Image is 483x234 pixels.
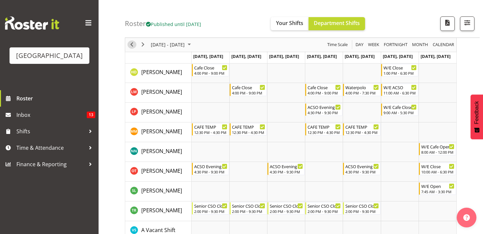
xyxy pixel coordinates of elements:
[305,123,342,136] div: Maddison Mason-Pine"s event - CAFE TEMP Begin From Thursday, October 16, 2025 at 12:30:00 PM GMT+...
[193,53,223,59] span: [DATE], [DATE]
[141,147,182,155] span: [PERSON_NAME]
[343,84,380,96] div: Laura McDowall"s event - Waterpolo Begin From Friday, October 17, 2025 at 4:00:00 PM GMT+13:00 En...
[230,202,267,215] div: Tayla Roderick-Turnbull"s event - Senior CSO Closing Begin From Tuesday, October 14, 2025 at 2:00...
[421,183,454,189] div: W/E Open
[383,70,417,76] div: 1:00 PM - 6:30 PM
[194,202,227,209] div: Senior CSO Closing
[383,84,417,91] div: W/E ACSO
[141,128,182,135] span: [PERSON_NAME]
[125,83,192,103] td: Laura McDowall resource
[230,123,267,136] div: Maddison Mason-Pine"s event - CAFE TEMP Begin From Tuesday, October 14, 2025 at 12:30:00 PM GMT+1...
[270,163,303,169] div: ACSO Evening
[367,41,380,49] button: Timeline Week
[345,202,379,209] div: Senior CSO Closing
[141,68,182,76] a: [PERSON_NAME]
[305,84,342,96] div: Laura McDowall"s event - Cafe Close Begin From Thursday, October 16, 2025 at 4:00:00 PM GMT+13:00...
[194,209,227,214] div: 2:00 PM - 9:30 PM
[345,169,379,174] div: 4:30 PM - 9:30 PM
[232,84,265,91] div: Cafe Close
[411,41,429,49] button: Timeline Month
[421,143,454,150] div: W/E Cafe Open
[270,169,303,174] div: 4:30 PM - 9:30 PM
[308,130,341,135] div: 12:30 PM - 4:30 PM
[141,108,182,116] a: [PERSON_NAME]
[421,53,450,59] span: [DATE], [DATE]
[345,84,379,91] div: Waterpolo
[141,206,182,214] a: [PERSON_NAME]
[270,202,303,209] div: Senior CSO Closing
[411,41,429,49] span: Month
[194,130,227,135] div: 12:30 PM - 4:30 PM
[87,112,95,118] span: 13
[194,64,227,71] div: Cafe Close
[125,122,192,142] td: Maddison Mason-Pine resource
[308,84,341,91] div: Cafe Close
[327,41,348,49] span: Time Scale
[141,108,182,115] span: [PERSON_NAME]
[125,182,192,201] td: Sualo Lafoga resource
[432,41,455,49] button: Month
[276,19,303,27] span: Your Shifts
[194,70,227,76] div: 4:00 PM - 9:00 PM
[345,163,379,169] div: ACSO Evening
[141,127,182,135] a: [PERSON_NAME]
[192,202,229,215] div: Tayla Roderick-Turnbull"s event - Senior CSO Closing Begin From Monday, October 13, 2025 at 2:00:...
[16,159,85,169] span: Finance & Reporting
[146,21,201,27] span: Published until [DATE]
[308,90,341,95] div: 4:00 PM - 9:00 PM
[305,202,342,215] div: Tayla Roderick-Turnbull"s event - Senior CSO Closing Begin From Thursday, October 16, 2025 at 2:0...
[194,169,227,174] div: 4:30 PM - 9:30 PM
[125,20,201,27] h4: Roster
[16,93,95,103] span: Roster
[232,130,265,135] div: 12:30 PM - 4:30 PM
[308,209,341,214] div: 2:00 PM - 9:30 PM
[345,90,379,95] div: 4:00 PM - 7:30 PM
[460,16,474,31] button: Filter Shifts
[367,41,380,49] span: Week
[305,103,342,116] div: Luca Pudda"s event - ACSO Evening Begin From Thursday, October 16, 2025 at 4:30:00 PM GMT+13:00 E...
[355,41,364,49] span: Day
[308,110,341,115] div: 4:30 PM - 9:30 PM
[383,64,417,71] div: W/E Close
[126,38,137,52] div: previous period
[308,104,341,110] div: ACSO Evening
[194,163,227,169] div: ACSO Evening
[421,169,454,174] div: 10:00 AM - 6:30 PM
[139,41,148,49] button: Next
[232,209,265,214] div: 2:00 PM - 9:30 PM
[232,202,265,209] div: Senior CSO Closing
[125,63,192,83] td: Hana Davis resource
[125,162,192,182] td: Olivia Thompson resource
[343,123,380,136] div: Maddison Mason-Pine"s event - CAFE TEMP Begin From Friday, October 17, 2025 at 12:30:00 PM GMT+13...
[345,130,379,135] div: 12:30 PM - 4:30 PM
[381,84,418,96] div: Laura McDowall"s event - W/E ACSO Begin From Saturday, October 18, 2025 at 11:00:00 AM GMT+13:00 ...
[267,202,305,215] div: Tayla Roderick-Turnbull"s event - Senior CSO Closing Begin From Wednesday, October 15, 2025 at 2:...
[192,64,229,76] div: Hana Davis"s event - Cafe Close Begin From Monday, October 13, 2025 at 4:00:00 PM GMT+13:00 Ends ...
[419,143,456,155] div: Nina Nakano-Broers"s event - W/E Cafe Open Begin From Sunday, October 19, 2025 at 8:00:00 AM GMT+...
[150,41,185,49] span: [DATE] - [DATE]
[308,202,341,209] div: Senior CSO Closing
[231,53,261,59] span: [DATE], [DATE]
[307,53,337,59] span: [DATE], [DATE]
[343,202,380,215] div: Tayla Roderick-Turnbull"s event - Senior CSO Closing Begin From Friday, October 17, 2025 at 2:00:...
[125,201,192,221] td: Tayla Roderick-Turnbull resource
[421,163,454,169] div: W/E Close
[5,16,59,30] img: Rosterit website logo
[137,38,149,52] div: next period
[127,41,136,49] button: Previous
[267,163,305,175] div: Olivia Thompson"s event - ACSO Evening Begin From Wednesday, October 15, 2025 at 4:30:00 PM GMT+1...
[345,123,379,130] div: CAFE TEMP
[383,90,417,95] div: 11:00 AM - 6:30 PM
[440,16,455,31] button: Download a PDF of the roster according to the set date range.
[383,110,417,115] div: 9:00 AM - 5:30 PM
[471,94,483,139] button: Feedback - Show survey
[383,41,408,49] span: Fortnight
[345,209,379,214] div: 2:00 PM - 9:30 PM
[270,209,303,214] div: 2:00 PM - 9:30 PM
[343,163,380,175] div: Olivia Thompson"s event - ACSO Evening Begin From Friday, October 17, 2025 at 4:30:00 PM GMT+13:0...
[141,88,182,96] a: [PERSON_NAME]
[16,110,87,120] span: Inbox
[345,53,375,59] span: [DATE], [DATE]
[326,41,349,49] button: Time Scale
